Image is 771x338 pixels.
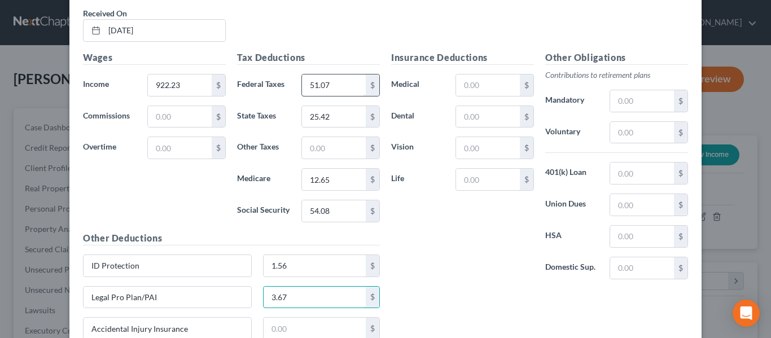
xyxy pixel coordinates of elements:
label: State Taxes [231,106,296,128]
input: 0.00 [148,74,212,96]
label: Other Taxes [231,137,296,159]
input: 0.00 [610,194,674,216]
h5: Wages [83,51,226,65]
p: Contributions to retirement plans [545,69,688,81]
h5: Other Obligations [545,51,688,65]
input: Specify... [84,255,251,276]
label: Domestic Sup. [540,257,604,279]
div: $ [520,106,533,128]
label: Mandatory [540,90,604,112]
div: Open Intercom Messenger [733,300,760,327]
span: Received On [83,8,127,18]
div: $ [366,74,379,96]
div: $ [674,163,687,184]
span: Income [83,79,109,89]
input: 0.00 [302,137,366,159]
div: $ [674,90,687,112]
label: Overtime [77,137,142,159]
div: $ [366,200,379,222]
label: Medicare [231,168,296,191]
div: $ [366,169,379,190]
div: $ [520,169,533,190]
input: 0.00 [456,137,520,159]
label: HSA [540,225,604,248]
input: 0.00 [302,74,366,96]
div: $ [674,194,687,216]
input: 0.00 [456,74,520,96]
label: Dental [385,106,450,128]
div: $ [212,106,225,128]
div: $ [674,226,687,247]
input: 0.00 [148,106,212,128]
input: 0.00 [610,226,674,247]
label: Life [385,168,450,191]
div: $ [212,137,225,159]
div: $ [674,122,687,143]
div: $ [366,137,379,159]
h5: Insurance Deductions [391,51,534,65]
input: 0.00 [264,287,366,308]
input: 0.00 [456,106,520,128]
input: 0.00 [610,122,674,143]
input: MM/DD/YYYY [104,20,225,41]
div: $ [366,106,379,128]
label: Vision [385,137,450,159]
div: $ [674,257,687,279]
input: 0.00 [302,169,366,190]
input: 0.00 [610,90,674,112]
input: Specify... [84,287,251,308]
label: 401(k) Loan [540,162,604,185]
label: Federal Taxes [231,74,296,96]
label: Union Dues [540,194,604,216]
h5: Tax Deductions [237,51,380,65]
div: $ [366,287,379,308]
div: $ [212,74,225,96]
input: 0.00 [610,257,674,279]
input: 0.00 [264,255,366,276]
input: 0.00 [148,137,212,159]
div: $ [520,137,533,159]
label: Social Security [231,200,296,222]
label: Medical [385,74,450,96]
input: 0.00 [302,200,366,222]
input: 0.00 [456,169,520,190]
h5: Other Deductions [83,231,380,245]
input: 0.00 [302,106,366,128]
input: 0.00 [610,163,674,184]
label: Commissions [77,106,142,128]
label: Voluntary [540,121,604,144]
div: $ [366,255,379,276]
div: $ [520,74,533,96]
